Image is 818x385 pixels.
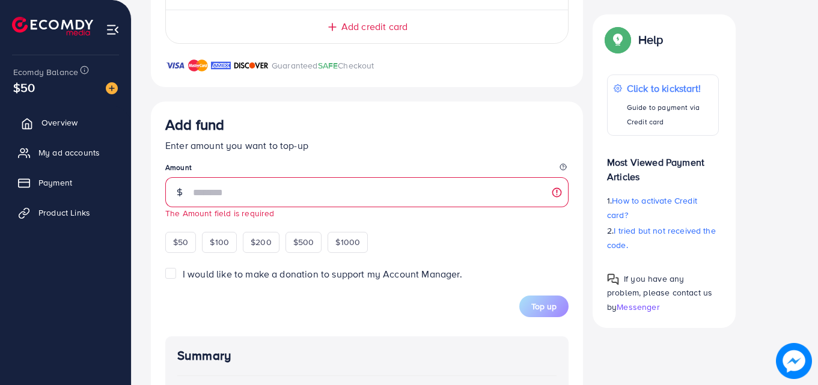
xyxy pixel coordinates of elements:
p: Help [638,32,664,47]
p: 1. [607,193,719,222]
span: $50 [13,79,35,96]
span: How to activate Credit card? [607,195,697,221]
img: image [780,347,808,375]
span: Top up [531,300,557,312]
span: Product Links [38,207,90,219]
img: brand [165,58,185,73]
img: brand [188,58,208,73]
h3: Add fund [165,116,224,133]
small: The Amount field is required [165,207,274,219]
a: Product Links [9,201,122,225]
span: $50 [173,236,188,248]
img: logo [12,17,93,35]
span: I would like to make a donation to support my Account Manager. [183,267,462,280]
img: Popup guide [607,273,619,285]
span: I tried but not received the code. [607,225,716,251]
span: $1000 [335,236,360,248]
h4: Summary [177,348,557,363]
button: Top up [519,296,569,317]
span: Messenger [617,300,659,312]
span: Payment [38,177,72,189]
p: Click to kickstart! [627,81,712,95]
p: Guaranteed Checkout [272,58,374,73]
p: Guide to payment via Credit card [627,100,712,129]
img: brand [211,58,231,73]
span: Ecomdy Balance [13,66,78,78]
p: 2. [607,223,719,252]
span: $500 [293,236,314,248]
legend: Amount [165,162,569,177]
img: Popup guide [607,29,629,50]
span: My ad accounts [38,147,100,159]
a: My ad accounts [9,141,122,165]
img: brand [234,58,269,73]
p: Enter amount you want to top-up [165,138,569,153]
span: $200 [251,236,272,248]
span: Overview [41,117,78,129]
span: If you have any problem, please contact us by [607,273,712,312]
span: $100 [210,236,229,248]
span: SAFE [318,59,338,71]
p: Most Viewed Payment Articles [607,145,719,184]
span: Add credit card [341,20,407,34]
img: menu [106,23,120,37]
a: Payment [9,171,122,195]
a: Overview [9,111,122,135]
img: image [106,82,118,94]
